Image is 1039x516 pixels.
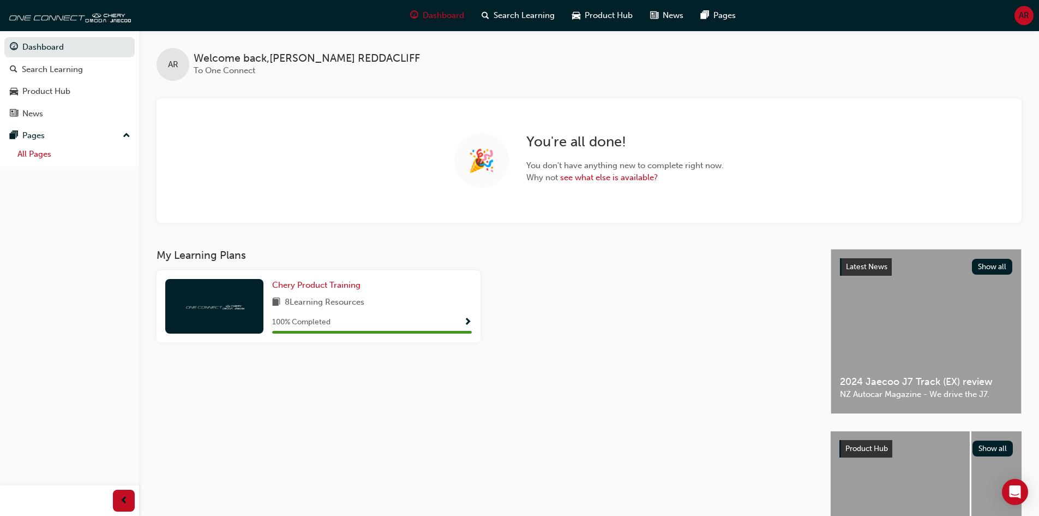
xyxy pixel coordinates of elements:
[464,316,472,329] button: Show Progress
[4,60,135,80] a: Search Learning
[526,159,724,172] span: You don't have anything new to complete right now.
[10,65,17,75] span: search-icon
[526,133,724,151] h2: You're all done!
[120,494,128,508] span: prev-icon
[1019,9,1029,22] span: AR
[22,108,43,120] div: News
[840,376,1012,388] span: 2024 Jaecoo J7 Track (EX) review
[972,441,1013,456] button: Show all
[713,9,736,22] span: Pages
[468,155,495,167] span: 🎉
[839,440,1013,458] a: Product HubShow all
[663,9,683,22] span: News
[701,9,709,22] span: pages-icon
[22,85,70,98] div: Product Hub
[22,63,83,76] div: Search Learning
[831,249,1022,414] a: Latest NewsShow all2024 Jaecoo J7 Track (EX) reviewNZ Autocar Magazine - We drive the J7.
[692,4,744,27] a: pages-iconPages
[464,318,472,328] span: Show Progress
[272,296,280,310] span: book-icon
[563,4,641,27] a: car-iconProduct Hub
[473,4,563,27] a: search-iconSearch Learning
[840,258,1012,276] a: Latest NewsShow all
[401,4,473,27] a: guage-iconDashboard
[1014,6,1034,25] button: AR
[22,129,45,142] div: Pages
[846,262,887,271] span: Latest News
[560,173,658,182] a: see what else is available?
[585,9,633,22] span: Product Hub
[4,37,135,57] a: Dashboard
[482,9,489,22] span: search-icon
[10,87,18,97] span: car-icon
[13,146,135,163] a: All Pages
[4,126,135,146] button: Pages
[4,35,135,126] button: DashboardSearch LearningProduct HubNews
[494,9,555,22] span: Search Learning
[272,280,361,290] span: Chery Product Training
[972,259,1013,275] button: Show all
[157,249,813,262] h3: My Learning Plans
[194,66,255,75] span: To One Connect
[641,4,692,27] a: news-iconNews
[845,444,888,453] span: Product Hub
[423,9,464,22] span: Dashboard
[410,9,418,22] span: guage-icon
[4,104,135,124] a: News
[526,171,724,184] span: Why not
[1002,479,1028,505] div: Open Intercom Messenger
[194,52,420,65] span: Welcome back , [PERSON_NAME] REDDACLIFF
[572,9,580,22] span: car-icon
[272,279,365,292] a: Chery Product Training
[168,58,178,71] span: AR
[285,296,364,310] span: 8 Learning Resources
[272,316,331,329] span: 100 % Completed
[5,4,131,26] img: oneconnect
[840,388,1012,401] span: NZ Autocar Magazine - We drive the J7.
[10,109,18,119] span: news-icon
[123,129,130,143] span: up-icon
[10,131,18,141] span: pages-icon
[650,9,658,22] span: news-icon
[4,81,135,102] a: Product Hub
[184,301,244,311] img: oneconnect
[10,43,18,52] span: guage-icon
